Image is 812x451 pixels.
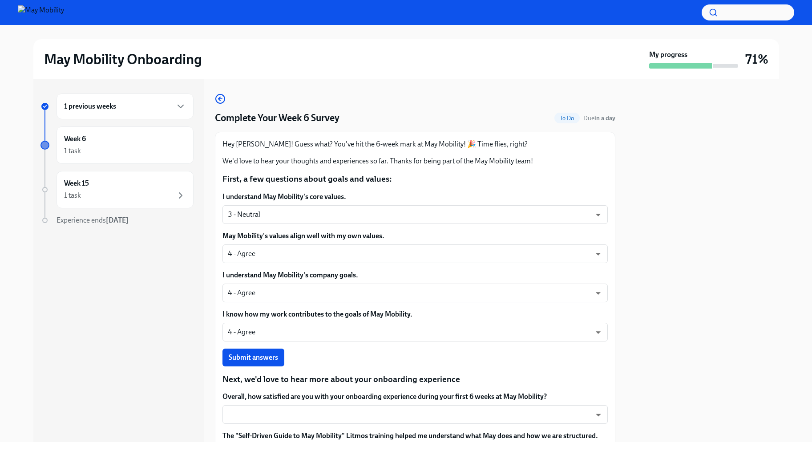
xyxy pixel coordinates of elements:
h6: Week 6 [64,134,86,144]
label: May Mobility's values align well with my own values. [222,231,608,241]
h2: May Mobility Onboarding [44,50,202,68]
div: 1 previous weeks [57,93,194,119]
span: Experience ends [57,216,129,224]
label: The "Self-Driven Guide to May Mobility" Litmos training helped me understand what May does and ho... [222,431,608,441]
div: 3 - Neutral [222,205,608,224]
button: Submit answers [222,349,284,366]
div: 4 - Agree [222,244,608,263]
p: We'd love to hear your thoughts and experiences so far. Thanks for being part of the May Mobility... [222,156,608,166]
p: First, a few questions about goals and values: [222,173,608,185]
span: August 20th, 2025 09:00 [583,114,615,122]
p: Next, we'd love to hear more about your onboarding experience [222,374,608,385]
label: Overall, how satisfied are you with your onboarding experience during your first 6 weeks at May M... [222,392,608,402]
img: May Mobility [18,5,64,20]
label: I understand May Mobility's company goals. [222,270,608,280]
h6: 1 previous weeks [64,102,116,111]
div: ​ [222,405,608,424]
a: Week 151 task [40,171,194,208]
strong: My progress [649,50,687,60]
strong: [DATE] [106,216,129,224]
label: I know how my work contributes to the goals of May Mobility. [222,309,608,319]
span: Submit answers [229,353,278,362]
div: 1 task [64,146,81,156]
span: To Do [554,115,580,122]
strong: in a day [594,114,615,122]
h3: 71% [745,51,768,67]
label: I understand May Mobility's core values. [222,192,608,202]
div: 4 - Agree [222,284,608,302]
div: 1 task [64,191,81,200]
a: Week 61 task [40,126,194,164]
p: Hey [PERSON_NAME]! Guess what? You've hit the 6-week mark at May Mobility! 🎉 Time flies, right? [222,139,608,149]
span: Due [583,114,615,122]
h4: Complete Your Week 6 Survey [215,111,339,125]
div: 4 - Agree [222,323,608,341]
h6: Week 15 [64,179,89,188]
